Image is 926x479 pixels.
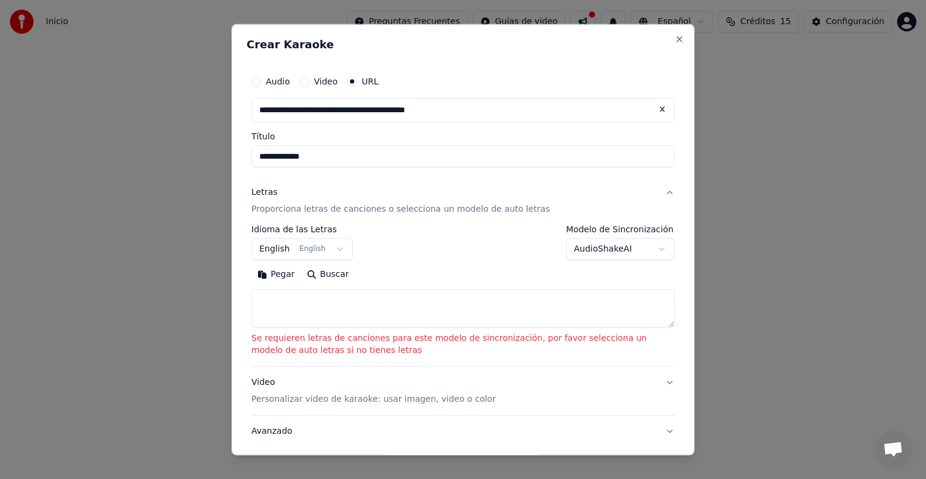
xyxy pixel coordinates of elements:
label: Audio [266,77,290,86]
div: Letras [251,186,277,198]
label: Título [251,132,675,141]
label: Idioma de las Letras [251,225,353,233]
button: Buscar [301,265,355,284]
div: LetrasProporciona letras de canciones o selecciona un modelo de auto letras [251,225,675,366]
p: Se requieren letras de canciones para este modelo de sincronización, por favor selecciona un mode... [251,332,675,357]
button: Pegar [251,265,301,284]
button: LetrasProporciona letras de canciones o selecciona un modelo de auto letras [251,177,675,225]
p: Proporciona letras de canciones o selecciona un modelo de auto letras [251,203,550,215]
label: URL [362,77,379,86]
label: Modelo de Sincronización [566,225,675,233]
label: Video [314,77,338,86]
h2: Crear Karaoke [247,39,679,50]
button: VideoPersonalizar video de karaoke: usar imagen, video o color [251,367,675,415]
p: Personalizar video de karaoke: usar imagen, video o color [251,393,496,405]
button: Avanzado [251,416,675,447]
div: Video [251,376,496,405]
